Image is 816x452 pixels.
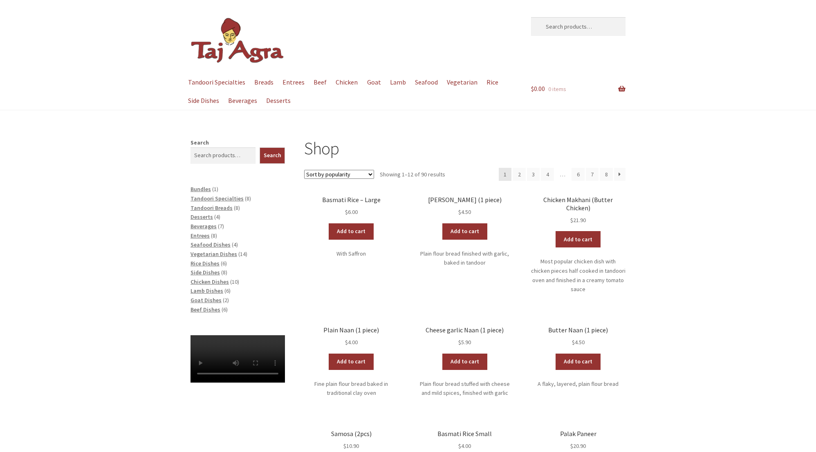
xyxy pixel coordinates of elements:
bdi: 5.90 [458,338,471,346]
a: $0.00 0 items [531,73,625,105]
a: Rice Dishes [191,260,220,267]
bdi: 4.00 [458,442,471,450]
img: Dickson | Taj Agra Indian Restaurant [191,17,285,64]
a: Entrees [278,73,308,91]
a: Page 6 [572,168,585,181]
a: [PERSON_NAME] (1 piece) $4.50 [417,196,512,217]
span: 10 [232,278,238,285]
a: Side Dishes [191,269,220,276]
span: $ [531,85,534,93]
a: Desserts [191,213,213,220]
p: Plain flour bread stuffed with cheese and mild spices, finished with garlic [417,379,512,398]
a: Breads [250,73,277,91]
a: Add to cart: “Cheese garlic Naan (1 piece)” [442,354,487,370]
h2: [PERSON_NAME] (1 piece) [417,196,512,204]
span: 1 [214,185,217,193]
span: 8 [223,269,226,276]
a: Plain Naan (1 piece) $4.00 [304,326,399,347]
a: Entrees [191,232,210,239]
p: Plain flour bread finished with garlic, baked in tandoor [417,249,512,267]
p: Showing 1–12 of 90 results [380,168,445,181]
bdi: 21.90 [570,216,586,224]
span: 0.00 [531,85,545,93]
span: Beverages [191,223,217,230]
a: Beef [310,73,331,91]
span: $ [458,208,461,216]
span: Goat Dishes [191,296,222,304]
button: Search [260,147,285,164]
h2: Butter Naan (1 piece) [531,326,625,334]
span: $ [570,442,573,450]
a: Page 4 [541,168,554,181]
h2: Chicken Makhani (Butter Chicken) [531,196,625,212]
p: Fine plain flour bread baked in traditional clay oven [304,379,399,398]
a: Tandoori Specialties [191,195,244,202]
bdi: 4.50 [458,208,471,216]
span: Page 1 [499,168,512,181]
a: Butter Naan (1 piece) $4.50 [531,326,625,347]
a: Basmati Rice Small $4.00 [417,430,512,451]
span: $ [345,338,348,346]
span: 8 [235,204,238,212]
a: Add to cart: “Butter Naan (1 piece)” [556,354,601,370]
span: $ [345,208,348,216]
input: Search products… [531,17,625,36]
a: Seafood [411,73,442,91]
h1: Shop [304,138,625,159]
a: Add to cart: “Chicken Makhani (Butter Chicken)” [556,231,601,247]
span: 4 [216,213,219,220]
a: Samosa (2pcs) $10.90 [304,430,399,451]
a: Bundles [191,185,211,193]
nav: Primary Navigation [191,73,512,110]
span: $ [572,338,575,346]
span: 0 items [548,85,566,93]
span: 14 [240,250,246,258]
bdi: 10.90 [343,442,359,450]
a: Vegetarian Dishes [191,250,237,258]
span: $ [570,216,573,224]
h2: Plain Naan (1 piece) [304,326,399,334]
a: Goat [363,73,385,91]
span: 6 [226,287,229,294]
h2: Samosa (2pcs) [304,430,399,438]
nav: Product Pagination [499,168,625,181]
a: Beef Dishes [191,306,220,313]
label: Search [191,139,209,146]
a: Page 7 [586,168,599,181]
bdi: 4.50 [572,338,585,346]
a: Lamb Dishes [191,287,223,294]
a: Add to cart: “Basmati Rice - Large” [329,223,374,240]
a: Add to cart: “Plain Naan (1 piece)” [329,354,374,370]
p: With Saffron [304,249,399,258]
span: 6 [223,306,226,313]
span: 8 [213,232,215,239]
bdi: 6.00 [345,208,358,216]
h2: Basmati Rice – Large [304,196,399,204]
span: 2 [224,296,227,304]
span: $ [458,338,461,346]
span: 7 [220,223,222,230]
a: Cheese garlic Naan (1 piece) $5.90 [417,326,512,347]
a: Page 8 [600,168,613,181]
input: Search products… [191,147,256,164]
a: Tandoori Breads [191,204,233,212]
a: Chicken Dishes [191,278,229,285]
h2: Cheese garlic Naan (1 piece) [417,326,512,334]
a: Page 3 [527,168,540,181]
span: 4 [233,241,236,248]
bdi: 4.00 [345,338,358,346]
a: → [614,168,625,181]
span: 6 [222,260,225,267]
a: Palak Paneer $20.90 [531,430,625,451]
a: Chicken [332,73,362,91]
